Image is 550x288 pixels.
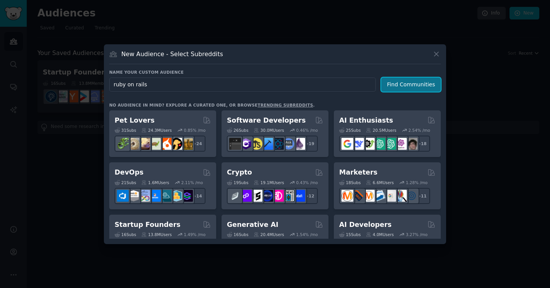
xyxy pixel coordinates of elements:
div: 2.54 % /mo [408,128,430,133]
h2: Crypto [227,168,252,177]
img: Emailmarketing [374,190,385,202]
div: 1.49 % /mo [184,232,205,237]
div: 15 Sub s [339,232,361,237]
img: ArtificalIntelligence [406,138,417,150]
h3: Name your custom audience [109,70,441,75]
h2: Startup Founders [115,220,180,230]
img: learnjavascript [251,138,262,150]
div: 25 Sub s [339,128,361,133]
div: + 11 [414,188,430,204]
h2: AI Developers [339,220,391,230]
img: elixir [293,138,305,150]
img: DeepSeek [352,138,364,150]
a: trending subreddits [257,103,313,107]
div: 1.6M Users [141,180,169,185]
div: 16 Sub s [227,232,248,237]
img: content_marketing [341,190,353,202]
div: 6.6M Users [366,180,394,185]
img: bigseo [352,190,364,202]
img: MarketingResearch [395,190,407,202]
img: iOSProgramming [261,138,273,150]
div: 31 Sub s [115,128,136,133]
img: ethstaker [251,190,262,202]
div: No audience in mind? Explore a curated one, or browse . [109,102,315,108]
img: PlatformEngineers [181,190,193,202]
img: AWS_Certified_Experts [128,190,139,202]
div: 0.85 % /mo [184,128,205,133]
div: 26 Sub s [227,128,248,133]
img: OpenAIDev [395,138,407,150]
img: herpetology [117,138,129,150]
div: 2.11 % /mo [181,180,203,185]
img: defiblockchain [272,190,284,202]
div: + 24 [189,136,205,152]
div: + 12 [302,188,318,204]
img: chatgpt_prompts_ [384,138,396,150]
img: PetAdvice [170,138,182,150]
div: 1.28 % /mo [406,180,428,185]
img: Docker_DevOps [138,190,150,202]
img: turtle [149,138,161,150]
button: Find Communities [381,78,441,92]
h2: DevOps [115,168,144,177]
div: + 18 [414,136,430,152]
h3: New Audience - Select Subreddits [121,50,223,58]
div: 24.3M Users [141,128,171,133]
img: chatgpt_promptDesign [374,138,385,150]
img: software [229,138,241,150]
img: ballpython [128,138,139,150]
div: 21 Sub s [115,180,136,185]
img: AskMarketing [363,190,375,202]
img: GoogleGeminiAI [341,138,353,150]
img: aws_cdk [170,190,182,202]
div: 3.27 % /mo [406,232,428,237]
img: platformengineering [160,190,171,202]
img: azuredevops [117,190,129,202]
img: cockatiel [160,138,171,150]
div: + 19 [302,136,318,152]
div: 16 Sub s [115,232,136,237]
img: csharp [240,138,252,150]
img: DevOpsLinks [149,190,161,202]
img: AItoolsCatalog [363,138,375,150]
div: + 14 [189,188,205,204]
img: OnlineMarketing [406,190,417,202]
h2: Pet Lovers [115,116,155,125]
img: reactnative [272,138,284,150]
div: 18 Sub s [339,180,361,185]
h2: Marketers [339,168,377,177]
img: leopardgeckos [138,138,150,150]
img: defi_ [293,190,305,202]
div: 19.1M Users [254,180,284,185]
div: 0.46 % /mo [296,128,318,133]
div: 30.0M Users [254,128,284,133]
div: 13.8M Users [141,232,171,237]
img: AskComputerScience [283,138,294,150]
div: 1.54 % /mo [296,232,318,237]
input: Pick a short name, like "Digital Marketers" or "Movie-Goers" [109,78,376,92]
img: CryptoNews [283,190,294,202]
div: 20.5M Users [366,128,396,133]
img: 0xPolygon [240,190,252,202]
h2: Generative AI [227,220,278,230]
h2: Software Developers [227,116,306,125]
div: 20.4M Users [254,232,284,237]
img: web3 [261,190,273,202]
div: 4.0M Users [366,232,394,237]
div: 19 Sub s [227,180,248,185]
img: googleads [384,190,396,202]
div: 0.43 % /mo [296,180,318,185]
h2: AI Enthusiasts [339,116,393,125]
img: ethfinance [229,190,241,202]
img: dogbreed [181,138,193,150]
